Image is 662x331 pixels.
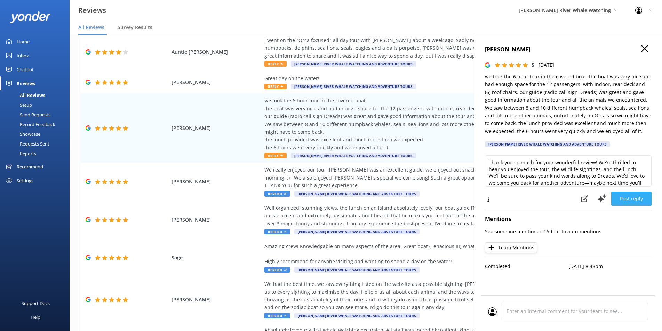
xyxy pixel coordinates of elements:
[264,267,290,273] span: Replied
[485,73,652,135] p: we took the 6 hour tour in the covered boat. the boat was very nice and had enough space for the ...
[4,119,70,129] a: Record Feedback
[118,24,152,31] span: Survey Results
[4,129,70,139] a: Showcase
[172,124,261,132] span: [PERSON_NAME]
[264,166,581,189] div: We really enjoyed our tour. [PERSON_NAME] was an excellent guide, we enjoyed out snacks and saw m...
[4,139,49,149] div: Requests Sent
[264,191,290,197] span: Replied
[264,153,287,158] span: Reply
[485,228,652,235] p: See someone mentioned? Add it to auto-mentions
[17,35,30,49] div: Home
[78,24,104,31] span: All Reviews
[4,100,70,110] a: Setup
[291,61,416,67] span: [PERSON_NAME] River Whale Watching and Adventure Tours
[264,229,290,234] span: Replied
[172,216,261,224] span: [PERSON_NAME]
[485,215,652,224] h4: Mentions
[291,84,416,89] span: [PERSON_NAME] River Whale Watching and Adventure Tours
[485,155,652,187] textarea: Thank you so much for your wonderful review! We’re thrilled to hear you enjoyed the tour, the wil...
[31,310,40,324] div: Help
[291,153,416,158] span: [PERSON_NAME] River Whale Watching and Adventure Tours
[17,76,35,90] div: Reviews
[17,174,33,188] div: Settings
[539,61,554,69] p: [DATE]
[22,296,50,310] div: Support Docs
[485,263,568,270] p: Completed
[264,280,581,312] div: We had the best time, we saw everything listed on the website as a possible sighting. [PERSON_NAM...
[4,139,70,149] a: Requests Sent
[264,242,581,266] div: Amazing crew! Knowledgable on many aspects of the area. Great boat (Tenacious III) What an amazin...
[264,204,581,227] div: Well organized, stunning views, the lunch on an island absolutely lovely, our boat guide [PERSON_...
[4,149,36,158] div: Reports
[172,254,261,262] span: Sage
[264,75,581,82] div: Great day on the water!
[172,48,261,56] span: Auntie [PERSON_NAME]
[172,78,261,86] span: [PERSON_NAME]
[264,61,287,67] span: Reply
[294,191,420,197] span: [PERSON_NAME] River Whale Watching and Adventure Tours
[294,229,420,234] span: [PERSON_NAME] River Whale Watching and Adventure Tours
[4,90,45,100] div: All Reviews
[264,84,287,89] span: Reply
[485,45,652,54] h4: [PERSON_NAME]
[485,242,537,253] button: Team Mentions
[611,192,652,206] button: Post reply
[4,90,70,100] a: All Reviews
[264,36,581,60] div: I went on the "Orca focused" all day tour with [PERSON_NAME] about a week ago. Sadly no Orcas to ...
[568,263,652,270] p: [DATE] 8:48pm
[4,149,70,158] a: Reports
[10,11,50,23] img: yonder-white-logo.png
[532,61,534,68] span: 5
[172,296,261,304] span: [PERSON_NAME]
[17,49,29,63] div: Inbox
[4,119,55,129] div: Record Feedback
[4,110,50,119] div: Send Requests
[17,160,43,174] div: Recommend
[78,5,106,16] h3: Reviews
[641,45,648,53] button: Close
[172,178,261,185] span: [PERSON_NAME]
[264,97,581,151] div: we took the 6 hour tour in the covered boat. the boat was very nice and had enough space for the ...
[485,141,610,147] div: [PERSON_NAME] River Whale Watching and Adventure Tours
[519,7,611,14] span: [PERSON_NAME] River Whale Watching
[4,129,40,139] div: Showcase
[4,110,70,119] a: Send Requests
[264,313,290,318] span: Replied
[294,267,420,273] span: [PERSON_NAME] River Whale Watching and Adventure Tours
[488,307,497,316] img: user_profile.svg
[294,313,420,318] span: [PERSON_NAME] River Whale Watching and Adventure Tours
[4,100,32,110] div: Setup
[17,63,34,76] div: Chatbot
